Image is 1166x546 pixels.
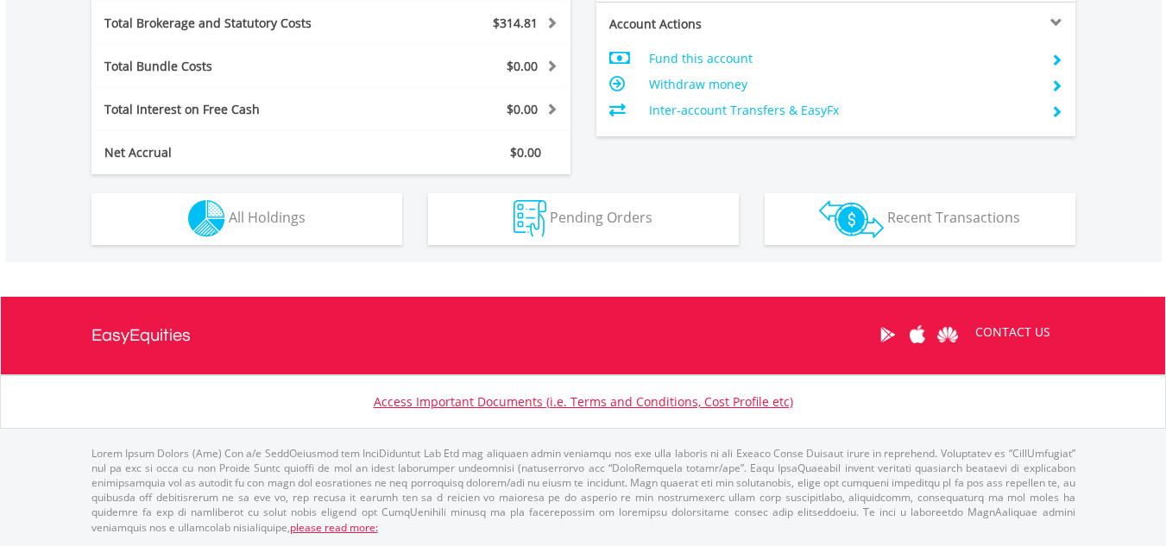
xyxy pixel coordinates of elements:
span: $0.00 [510,144,541,160]
div: Account Actions [596,16,836,33]
button: Pending Orders [428,193,739,245]
span: Recent Transactions [887,208,1020,227]
button: Recent Transactions [765,193,1075,245]
div: Total Bundle Costs [91,58,371,75]
a: Google Play [873,308,903,361]
img: holdings-wht.png [188,200,225,237]
a: Huawei [933,308,963,361]
td: Inter-account Transfers & EasyFx [649,97,1037,123]
span: $314.81 [493,15,538,31]
button: All Holdings [91,193,402,245]
div: Total Brokerage and Statutory Costs [91,15,371,32]
span: $0.00 [507,58,538,74]
a: Apple [903,308,933,361]
a: Access Important Documents (i.e. Terms and Conditions, Cost Profile etc) [374,393,793,410]
span: $0.00 [507,101,538,117]
span: Pending Orders [550,208,652,227]
a: CONTACT US [963,308,1062,356]
p: Lorem Ipsum Dolors (Ame) Con a/e SeddOeiusmod tem InciDiduntut Lab Etd mag aliquaen admin veniamq... [91,446,1075,535]
div: Net Accrual [91,144,371,161]
a: EasyEquities [91,297,191,374]
a: please read more: [290,520,378,535]
td: Fund this account [649,46,1037,72]
span: All Holdings [229,208,306,227]
img: transactions-zar-wht.png [819,200,884,238]
td: Withdraw money [649,72,1037,97]
div: Total Interest on Free Cash [91,101,371,118]
img: pending_instructions-wht.png [514,200,546,237]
